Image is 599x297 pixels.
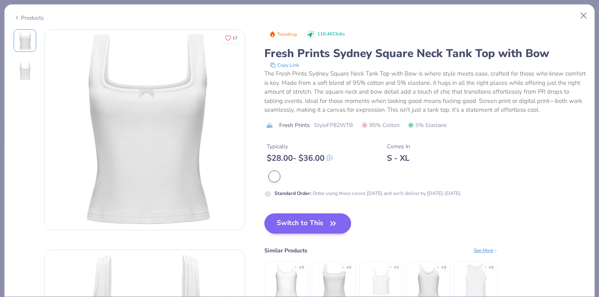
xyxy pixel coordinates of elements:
[274,190,462,197] div: Order using these colors [DATE] and we'll deliver by [DATE]-[DATE].
[362,121,400,129] span: 95% Cotton
[15,31,35,50] img: Front
[45,30,245,230] img: Front
[346,265,351,270] div: 4.8
[265,29,301,40] button: Badge Button
[389,265,392,268] div: ★
[15,61,35,81] img: Back
[221,32,241,44] button: Like
[436,265,440,268] div: ★
[264,122,275,129] img: brand logo
[267,153,333,163] div: $ 28.00 - $ 36.00
[279,121,310,129] span: Fresh Prints
[489,265,493,270] div: 4.8
[14,14,44,22] div: Products
[387,153,410,163] div: S - XL
[314,121,353,129] span: Style FP82WTB
[233,36,237,40] span: 17
[299,265,304,270] div: 4.8
[264,246,307,255] div: Similar Products
[317,31,345,38] span: 116.4K Clicks
[387,142,410,151] div: Comes In
[394,265,399,270] div: 4.9
[269,31,276,37] img: Trending sort
[277,32,297,37] span: Trending
[341,265,345,268] div: ★
[294,265,297,268] div: ★
[267,142,333,151] div: Typically
[268,61,301,69] button: copy to clipboard
[484,265,487,268] div: ★
[274,190,311,197] strong: Standard Order :
[474,247,498,254] div: See More
[441,265,446,270] div: 4.8
[576,8,591,23] button: Close
[264,46,586,61] div: Fresh Prints Sydney Square Neck Tank Top with Bow
[264,69,586,115] div: The Fresh Prints Sydney Square Neck Tank Top with Bow is where style meets ease, crafted for thos...
[408,121,447,129] span: 5% Elastane
[264,213,352,234] button: Switch to This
